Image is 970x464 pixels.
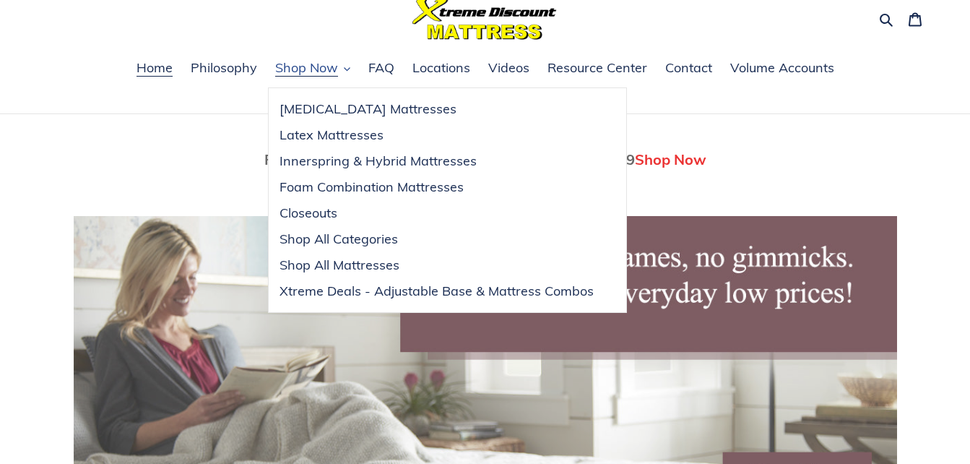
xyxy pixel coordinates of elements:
[405,58,477,80] a: Locations
[269,122,605,148] a: Latex Mattresses
[488,59,529,77] span: Videos
[540,58,654,80] a: Resource Center
[280,257,399,274] span: Shop All Mattresses
[137,59,173,77] span: Home
[635,150,706,168] span: Shop Now
[183,58,264,80] a: Philosophy
[723,58,841,80] a: Volume Accounts
[361,58,402,80] a: FAQ
[280,205,337,222] span: Closeouts
[481,58,537,80] a: Videos
[658,58,719,80] a: Contact
[412,59,470,77] span: Locations
[280,152,477,170] span: Innerspring & Hybrid Mattresses
[268,58,358,80] button: Shop Now
[368,59,394,77] span: FAQ
[269,252,605,278] a: Shop All Mattresses
[275,59,338,77] span: Shop Now
[730,59,834,77] span: Volume Accounts
[280,126,384,144] span: Latex Mattresses
[269,96,605,122] a: [MEDICAL_DATA] Mattresses
[280,179,464,196] span: Foam Combination Mattresses
[269,200,605,226] a: Closeouts
[269,148,605,174] a: Innerspring & Hybrid Mattresses
[269,278,605,304] a: Xtreme Deals - Adjustable Base & Mattress Combos
[280,283,594,300] span: Xtreme Deals - Adjustable Base & Mattress Combos
[264,150,635,168] span: Fully Adjustable Queen Base With Mattress Only $799
[280,231,398,248] span: Shop All Categories
[191,59,257,77] span: Philosophy
[280,100,456,118] span: [MEDICAL_DATA] Mattresses
[547,59,647,77] span: Resource Center
[269,226,605,252] a: Shop All Categories
[129,58,180,80] a: Home
[269,174,605,200] a: Foam Combination Mattresses
[665,59,712,77] span: Contact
